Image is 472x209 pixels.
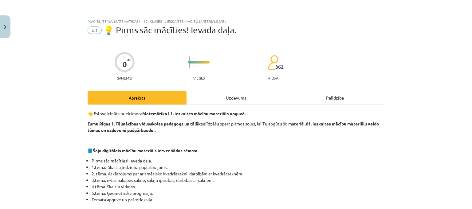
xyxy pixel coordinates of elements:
[275,64,284,70] span: 362
[123,60,127,69] div: 0
[92,158,384,164] li: Pirms sāc mācīties! Ievada daļa.
[208,58,208,59] img: icon-short-line-57e1e144782c952c97e751825c79c345078a6d821885a25fce030b3d8c18986b.svg
[127,58,131,61] span: XP
[88,121,384,133] p: palīdzēšu spert pirmos soļus, lai Tu apgūtu šo materiālu!
[103,25,237,35] span: 💡 Pirms sāc mācīties! Ievada daļa.
[187,91,285,104] div: Uzdevums
[92,190,384,196] li: 5.tēma. Ģeometriskā progresija.
[88,91,187,104] div: Apraksts
[285,91,384,104] div: Palīdzība
[268,55,278,70] img: students-c634bb4e5e11cddfef0936a35e636f08e4e9abd3cc4e673bd6f9a4125e45ecb1.svg
[88,19,384,23] div: Mācību tēma: Matemātikas i - 12. klases 1. ieskaites mācību materiāls (ab)
[189,56,190,68] img: icon-long-line-d9ea69661e0d244f92f715978eff75569469978d946b2353a9bb055b3ed8787d.svg
[268,76,278,80] p: pilda
[88,27,102,34] span: #1
[92,164,384,170] li: 1.tēma. Skaitļa jēdziena paplašinājums.
[93,148,197,153] strong: Šaja digitālais mācību materiāls ietver šādas tēmas:
[115,76,135,80] p: Saņemsi
[88,147,384,154] p: 📘
[92,170,384,177] li: 2. tēma. Atkārtojums par aritmētisko kvadrātsakni, darbībām ar kvadrātsaknēm.
[92,196,384,203] li: Temata apguve un pašrefleksija.
[142,111,246,116] b: Matemātika I 1. ieskaites mācību materiāla apguvē.
[193,76,205,80] p: Viegls
[208,65,208,67] img: icon-short-line-57e1e144782c952c97e751825c79c345078a6d821885a25fce030b3d8c18986b.svg
[92,183,384,190] li: 4.tēma. Skaitļu virknes.
[92,177,384,183] li: 3.tēma. n-tās pakāpes sakne, sakņu īpašības, darbības ar saknēm.
[88,121,201,126] b: Esmu Rīgas 1. Tālmācības vidusskolas pedagogs un tālāk
[4,25,6,29] img: icon-close-lesson-0947bae3869378f0d4975bcd49f059093ad1ed9edebbc8119c70593378902aed.svg
[88,110,384,117] p: 👋 Esi sveicināts priekšmeta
